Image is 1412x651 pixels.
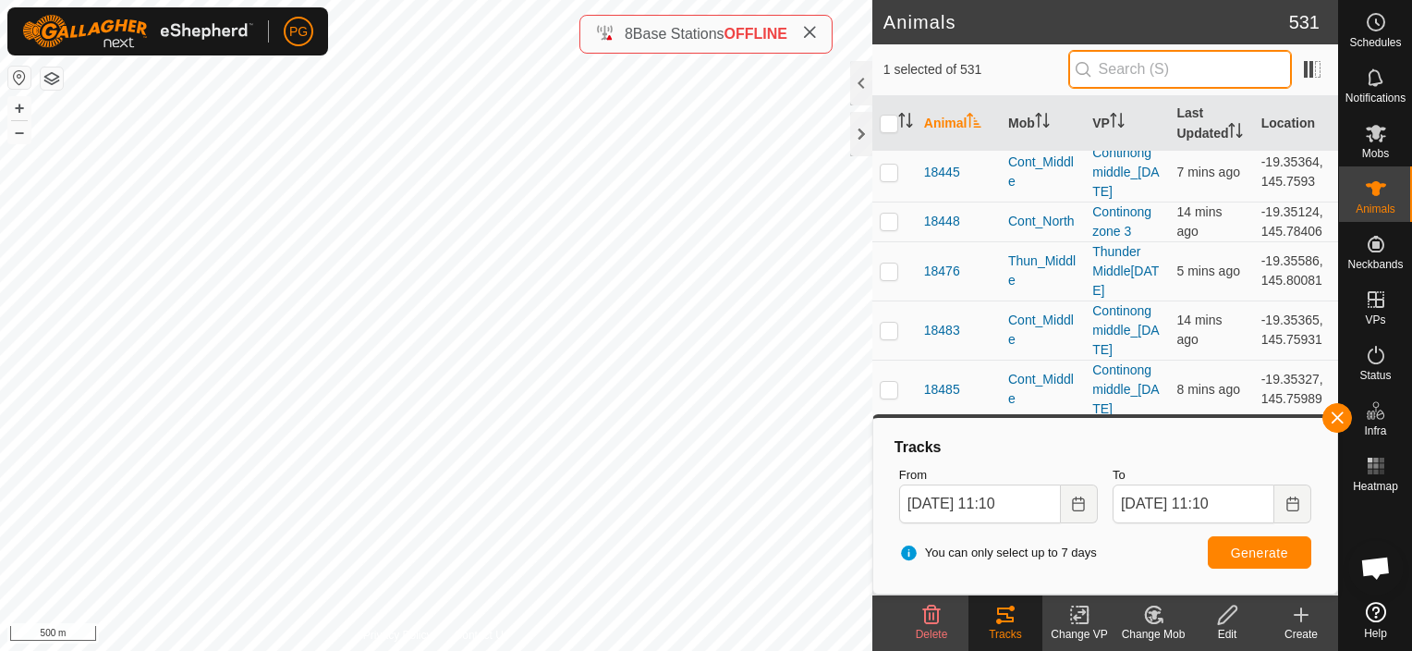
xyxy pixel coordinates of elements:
span: 8 [625,26,633,42]
span: 4 Sept 2025, 11:01 am [1176,382,1239,397]
input: Search (S) [1068,50,1292,89]
a: Help [1339,595,1412,646]
div: Cont_Middle [1008,370,1077,409]
td: -19.35124, 145.78406 [1254,202,1338,241]
td: -19.35327, 145.75989 [1254,360,1338,419]
span: You can only select up to 7 days [899,544,1097,562]
th: Last Updated [1169,96,1253,152]
div: Thun_Middle [1008,252,1077,290]
p-sorticon: Activate to sort [898,116,913,130]
div: Cont_Middle [1008,153,1077,191]
th: Animal [917,96,1001,152]
th: VP [1085,96,1169,152]
td: -19.35364, 145.7593 [1254,142,1338,202]
span: Infra [1364,425,1386,436]
a: Continong middle_[DATE] [1092,303,1159,357]
span: PG [289,22,308,42]
span: 531 [1289,8,1320,36]
span: 18483 [924,321,960,340]
td: -19.35365, 145.75931 [1254,301,1338,360]
a: Open chat [1348,540,1404,596]
div: Cont_North [1008,212,1077,231]
span: 4 Sept 2025, 11:04 am [1176,264,1239,278]
span: Notifications [1345,92,1406,104]
button: – [8,121,30,143]
a: Thunder Middle[DATE] [1092,244,1159,298]
div: Change Mob [1116,626,1190,643]
span: Neckbands [1347,259,1403,270]
button: Choose Date [1061,485,1098,523]
span: Schedules [1349,37,1401,48]
div: Edit [1190,626,1264,643]
span: 18445 [924,163,960,182]
th: Mob [1001,96,1085,152]
span: Heatmap [1353,481,1398,492]
a: Contact Us [455,627,509,644]
span: Mobs [1362,148,1389,159]
span: Generate [1231,546,1288,560]
div: Tracks [968,626,1042,643]
div: Cont_Middle [1008,311,1077,350]
p-sorticon: Activate to sort [1035,116,1050,130]
span: 18448 [924,212,960,231]
label: To [1113,466,1311,485]
td: -19.35586, 145.80081 [1254,241,1338,301]
button: Reset Map [8,67,30,89]
div: Create [1264,626,1338,643]
button: Generate [1208,536,1311,569]
span: Status [1359,370,1391,381]
span: 18476 [924,262,960,281]
a: Continong middle_[DATE] [1092,145,1159,199]
img: Gallagher Logo [22,15,253,48]
a: Continong zone 3 [1092,204,1151,239]
span: 4 Sept 2025, 11:02 am [1176,165,1239,179]
button: + [8,97,30,119]
div: Tracks [892,436,1319,459]
span: Base Stations [633,26,724,42]
span: OFFLINE [724,26,787,42]
span: 4 Sept 2025, 10:55 am [1176,204,1222,239]
p-sorticon: Activate to sort [967,116,981,130]
th: Location [1254,96,1338,152]
p-sorticon: Activate to sort [1110,116,1125,130]
span: VPs [1365,314,1385,325]
h2: Animals [883,11,1289,33]
button: Map Layers [41,68,63,90]
div: Change VP [1042,626,1116,643]
span: Animals [1356,203,1395,215]
label: From [899,466,1098,485]
span: Delete [916,628,948,641]
a: Continong middle_[DATE] [1092,362,1159,416]
button: Choose Date [1274,485,1311,523]
p-sorticon: Activate to sort [1228,126,1243,141]
a: Privacy Policy [363,627,432,644]
span: 1 selected of 531 [883,60,1068,80]
span: 4 Sept 2025, 10:55 am [1176,313,1222,347]
span: Help [1364,628,1387,639]
span: 18485 [924,380,960,399]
